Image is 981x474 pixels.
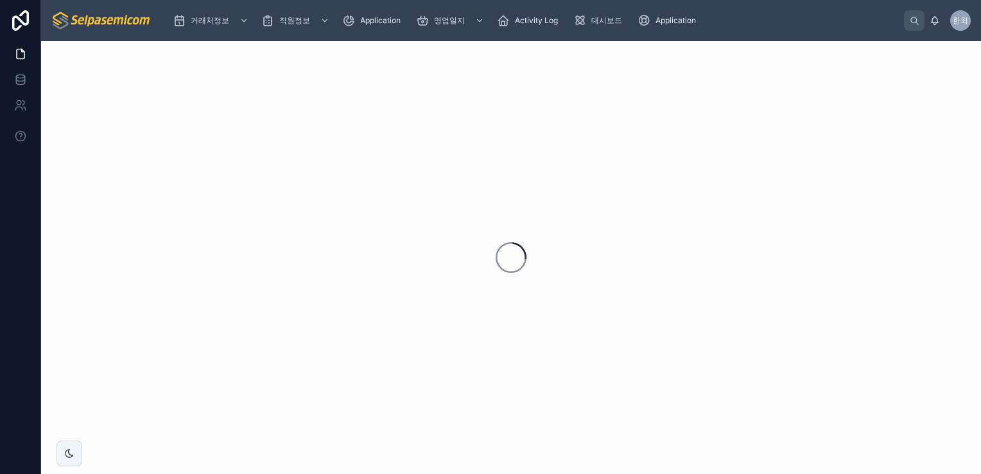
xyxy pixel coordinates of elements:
[279,15,310,26] span: 직원정보
[434,15,465,26] span: 영업일지
[338,9,410,32] a: Application
[257,9,336,32] a: 직원정보
[162,6,904,35] div: scrollable content
[634,9,705,32] a: Application
[953,15,968,26] span: 한최
[51,10,152,31] img: App logo
[515,15,558,26] span: Activity Log
[169,9,255,32] a: 거래처정보
[493,9,567,32] a: Activity Log
[655,15,696,26] span: Application
[569,9,631,32] a: 대시보드
[591,15,622,26] span: 대시보드
[412,9,490,32] a: 영업일지
[191,15,229,26] span: 거래처정보
[360,15,401,26] span: Application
